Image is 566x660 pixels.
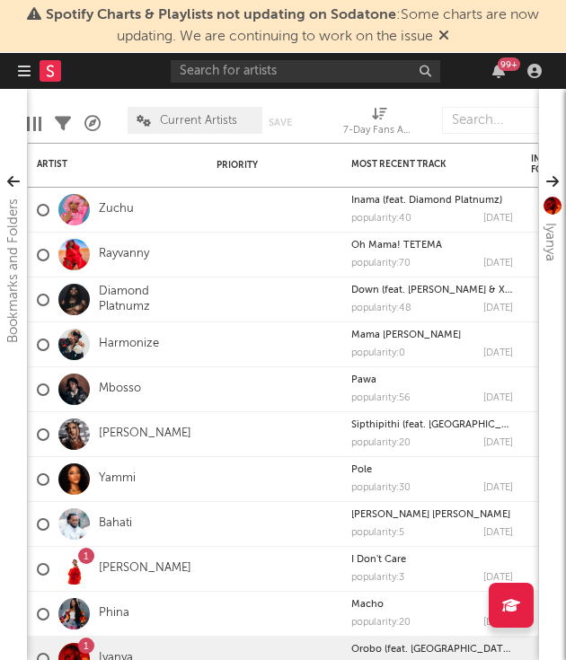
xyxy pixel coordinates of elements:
div: popularity: 20 [351,438,411,448]
a: Bahati [99,516,132,532]
a: Down (feat. [PERSON_NAME] & Xman Rsa) [351,286,547,295]
a: Orobo (feat. [GEOGRAPHIC_DATA]) [351,645,515,655]
div: [DATE] [483,214,513,224]
a: Pole [351,465,372,475]
div: Iyanya [539,223,561,261]
div: [DATE] [483,483,513,493]
a: Phina [99,606,129,621]
div: popularity: 5 [351,528,404,538]
a: Pawa [351,375,376,385]
div: I Don't Care [351,555,513,565]
a: Mbosso [99,382,141,397]
div: Orobo (feat. Shoday) [351,645,513,655]
div: [DATE] [483,304,513,313]
div: [DATE] [483,528,513,538]
a: [PERSON_NAME] [99,427,191,442]
div: [DATE] [483,618,513,628]
button: 99+ [492,64,505,78]
a: I Don't Care [351,555,406,565]
div: Filters [55,98,71,150]
a: Oh Mama! TETEMA [351,241,442,251]
div: Macho [351,600,513,610]
span: : Some charts are now updating. We are continuing to work on the issue [46,8,539,44]
div: Bookmarks and Folders [3,198,24,343]
div: popularity: 0 [351,348,405,358]
div: Down (feat. Lintonto & Xman Rsa) [351,286,513,295]
a: Zuchu [99,202,134,217]
input: Search for artists [171,60,440,83]
div: 99 + [498,57,520,71]
div: A&R Pipeline [84,98,101,150]
div: popularity: 40 [351,214,411,224]
div: Mama Anashindwaje [351,330,513,340]
div: popularity: 70 [351,259,411,268]
span: Dismiss [438,30,449,44]
div: popularity: 3 [351,573,404,583]
a: Yammi [99,471,136,487]
div: [DATE] [483,259,513,268]
div: Pawa [351,375,513,385]
div: Sipthipithi (feat. Moozlie) [351,420,513,430]
div: Most Recent Track [351,159,486,170]
div: [DATE] [483,573,513,583]
a: Inama (feat. Diamond Platnumz) [351,196,502,206]
div: [DATE] [483,393,513,403]
div: Mimi Na Wewe [351,510,513,520]
a: Diamond Platnumz [99,285,199,315]
button: Save [269,118,292,128]
a: Harmonize [99,337,159,352]
div: popularity: 30 [351,483,411,493]
div: popularity: 20 [351,618,411,628]
div: Edit Columns [27,98,41,150]
a: Sipthipithi (feat. [GEOGRAPHIC_DATA]) [351,420,533,430]
div: 7-Day Fans Added (7-Day Fans Added) [343,98,415,150]
div: popularity: 48 [351,304,411,313]
div: [DATE] [483,438,513,448]
div: popularity: 56 [351,393,411,403]
span: Current Artists [160,115,237,127]
div: 7-Day Fans Added (7-Day Fans Added) [343,120,415,142]
a: [PERSON_NAME] [99,561,191,576]
span: Spotify Charts & Playlists not updating on Sodatone [46,8,396,22]
a: Mama [PERSON_NAME] [351,330,461,340]
div: Priority [217,160,288,171]
a: Macho [351,600,384,610]
div: Inama (feat. Diamond Platnumz) [351,196,513,206]
div: [DATE] [483,348,513,358]
a: Rayvanny [99,247,149,262]
div: Pole [351,465,513,475]
div: Oh Mama! TETEMA [351,241,513,251]
a: [PERSON_NAME] [PERSON_NAME] [351,510,510,520]
div: Artist [37,159,172,170]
